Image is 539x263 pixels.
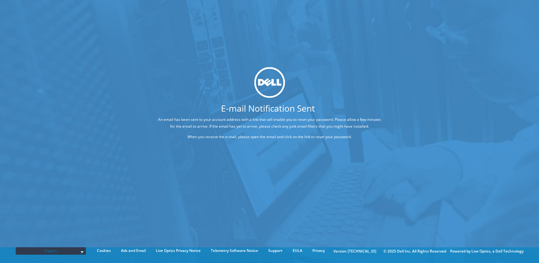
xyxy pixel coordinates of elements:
[151,247,205,254] a: Live Optics Privacy Notice
[308,247,329,254] a: Privacy
[158,116,381,129] p: An email has been sent to your account address with a link that will enable you to reset your pas...
[19,247,83,255] span: English
[158,133,381,140] p: When you receive the e-mail, please open the email and click on the link to reset your password.
[92,247,115,254] a: Cookies
[330,248,379,255] li: Version [TECHNICAL_ID]
[135,104,401,112] h1: E-mail Notification Sent
[264,247,287,254] a: Support
[380,248,449,255] li: © 2025 Dell Inc. All Rights Reserved
[288,247,307,254] a: EULA
[254,67,285,98] img: dell_svg_logo.svg
[450,248,524,255] li: Powered by Live Optics, a Dell Technology
[116,247,150,254] a: Ads and Email
[206,247,263,254] a: Telemetry Software Notice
